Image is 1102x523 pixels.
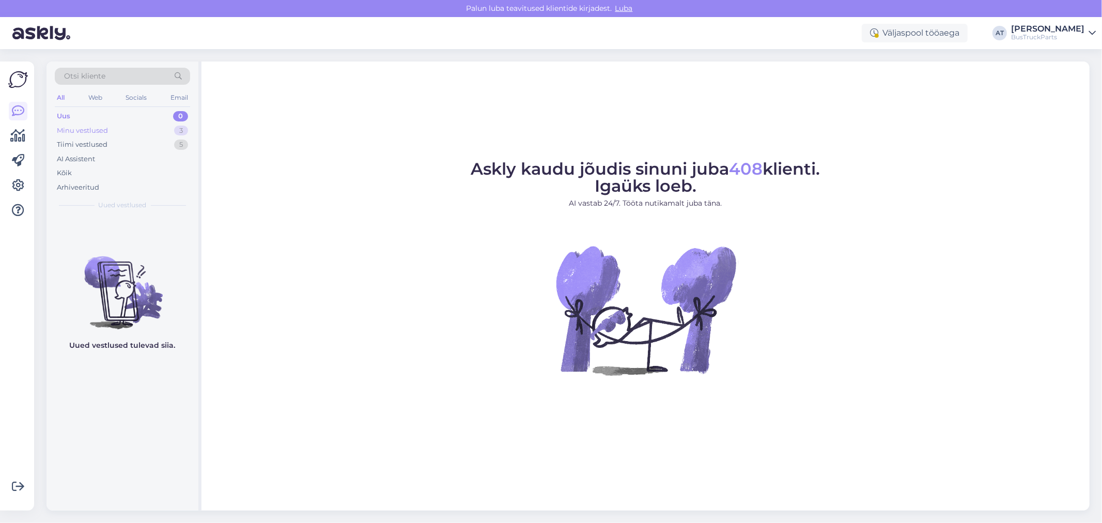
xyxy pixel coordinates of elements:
div: Kõik [57,168,72,178]
span: Askly kaudu jõudis sinuni juba klienti. Igaüks loeb. [471,159,820,196]
div: Email [168,91,190,104]
div: [PERSON_NAME] [1011,25,1084,33]
img: Askly Logo [8,70,28,89]
div: Tiimi vestlused [57,140,107,150]
div: BusTruckParts [1011,33,1084,41]
div: AT [992,26,1007,40]
div: 0 [173,111,188,121]
span: Luba [612,4,636,13]
div: AI Assistent [57,154,95,164]
div: Minu vestlused [57,126,108,136]
div: Uus [57,111,70,121]
div: Arhiveeritud [57,182,99,193]
span: 408 [730,159,763,179]
img: No chats [46,238,198,331]
div: Web [86,91,104,104]
span: Uued vestlused [99,201,147,210]
div: Väljaspool tööaega [862,24,968,42]
p: AI vastab 24/7. Tööta nutikamalt juba täna. [471,198,820,209]
div: 5 [174,140,188,150]
div: 3 [174,126,188,136]
a: [PERSON_NAME]BusTruckParts [1011,25,1096,41]
p: Uued vestlused tulevad siia. [70,340,176,351]
div: All [55,91,67,104]
img: No Chat active [553,217,739,403]
div: Socials [123,91,149,104]
span: Otsi kliente [64,71,105,82]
